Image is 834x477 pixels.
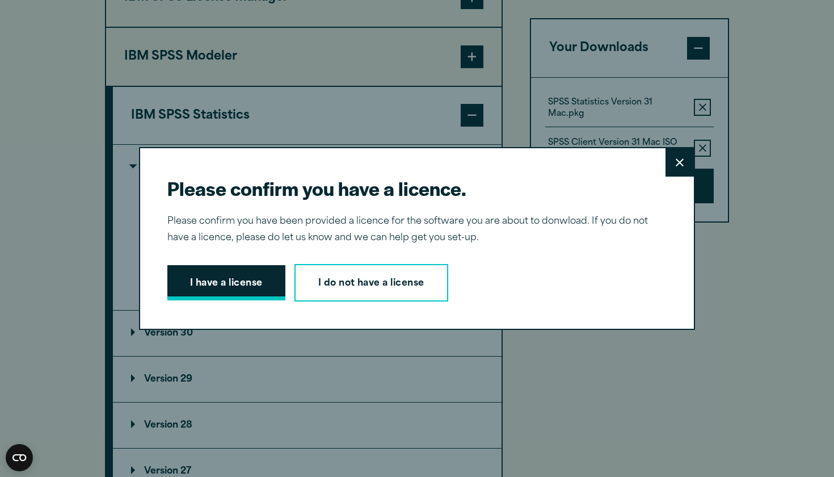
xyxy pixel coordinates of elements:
h2: Please confirm you have a licence. [167,175,658,201]
div: CookieBot Widget Contents [6,444,33,471]
svg: CookieBot Widget Icon [6,444,33,471]
p: Please confirm you have been provided a licence for the software you are about to donwload. If yo... [167,214,658,246]
button: I have a license [167,265,285,300]
a: I do not have a license [294,264,448,302]
button: Open CMP widget [6,444,33,471]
